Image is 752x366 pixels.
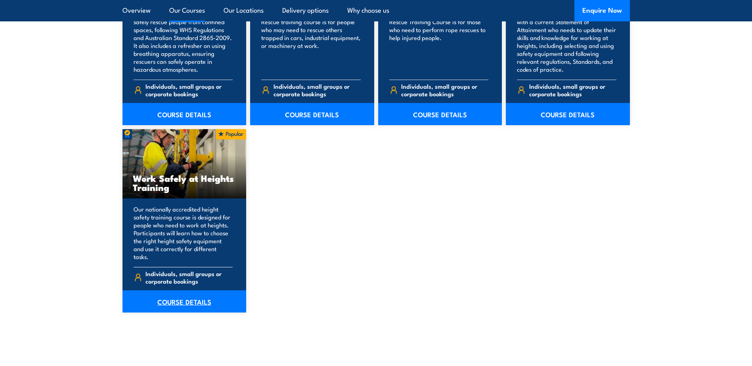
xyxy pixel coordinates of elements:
[506,103,630,125] a: COURSE DETAILS
[529,82,616,97] span: Individuals, small groups or corporate bookings
[134,205,233,261] p: Our nationally accredited height safety training course is designed for people who need to work a...
[389,10,489,73] p: Our nationally accredited Vertical Rescue Training Course is for those who need to perform rope r...
[261,10,361,73] p: Our nationally accredited Road Crash Rescue training course is for people who may need to rescue ...
[133,173,236,192] h3: Work Safely at Heights Training
[274,82,361,97] span: Individuals, small groups or corporate bookings
[250,103,374,125] a: COURSE DETAILS
[378,103,502,125] a: COURSE DETAILS
[122,103,247,125] a: COURSE DETAILS
[145,270,233,285] span: Individuals, small groups or corporate bookings
[134,10,233,73] p: This course teaches your team how to safely rescue people from confined spaces, following WHS Reg...
[517,10,616,73] p: This refresher course is for anyone with a current Statement of Attainment who needs to update th...
[401,82,488,97] span: Individuals, small groups or corporate bookings
[122,290,247,313] a: COURSE DETAILS
[145,82,233,97] span: Individuals, small groups or corporate bookings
